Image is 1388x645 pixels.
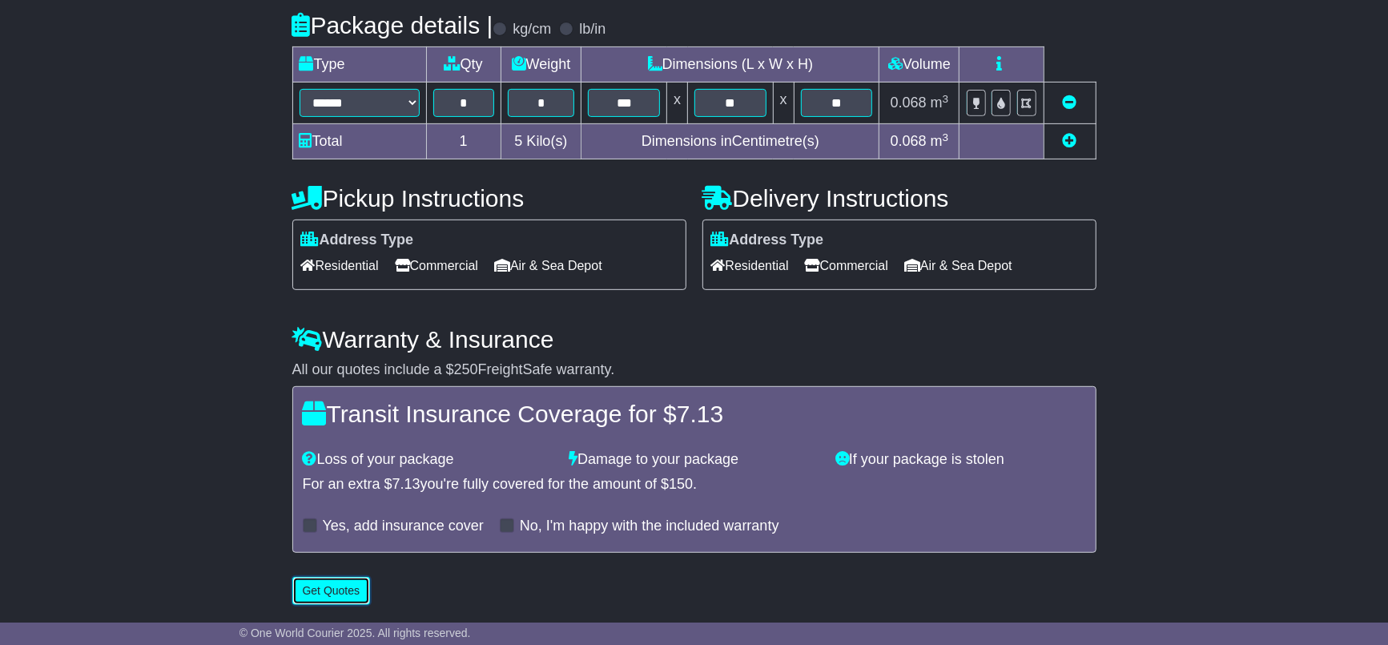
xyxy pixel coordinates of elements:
span: Air & Sea Depot [904,253,1012,278]
h4: Package details | [292,12,493,38]
h4: Warranty & Insurance [292,326,1096,353]
span: m [931,95,949,111]
h4: Delivery Instructions [702,185,1096,212]
label: Yes, add insurance cover [323,518,484,535]
td: Weight [501,47,581,83]
span: Air & Sea Depot [494,253,602,278]
td: Dimensions in Centimetre(s) [581,124,879,159]
button: Get Quotes [292,577,371,605]
span: Commercial [395,253,478,278]
h4: Transit Insurance Coverage for $ [303,401,1086,427]
label: Address Type [711,232,824,249]
td: Volume [879,47,960,83]
div: If your package is stolen [827,451,1094,469]
span: 250 [454,361,478,377]
div: All our quotes include a $ FreightSafe warranty. [292,361,1096,379]
td: x [773,83,794,124]
span: Residential [711,253,789,278]
div: Damage to your package [561,451,827,469]
span: m [931,133,949,149]
span: © One World Courier 2025. All rights reserved. [239,627,471,639]
span: 7.13 [392,476,420,492]
h4: Pickup Instructions [292,185,686,212]
div: For an extra $ you're fully covered for the amount of $ . [303,476,1086,494]
label: lb/in [579,21,605,38]
span: 0.068 [891,95,927,111]
span: 0.068 [891,133,927,149]
span: 150 [669,476,693,492]
span: 5 [514,133,522,149]
td: Qty [426,47,501,83]
span: 7.13 [677,401,723,427]
td: Dimensions (L x W x H) [581,47,879,83]
span: Commercial [805,253,888,278]
td: Type [292,47,426,83]
div: Loss of your package [295,451,561,469]
td: x [667,83,688,124]
td: Total [292,124,426,159]
sup: 3 [943,93,949,105]
sup: 3 [943,131,949,143]
label: Address Type [301,232,414,249]
td: Kilo(s) [501,124,581,159]
td: 1 [426,124,501,159]
label: kg/cm [513,21,551,38]
a: Remove this item [1063,95,1077,111]
a: Add new item [1063,133,1077,149]
label: No, I'm happy with the included warranty [520,518,779,535]
span: Residential [301,253,379,278]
